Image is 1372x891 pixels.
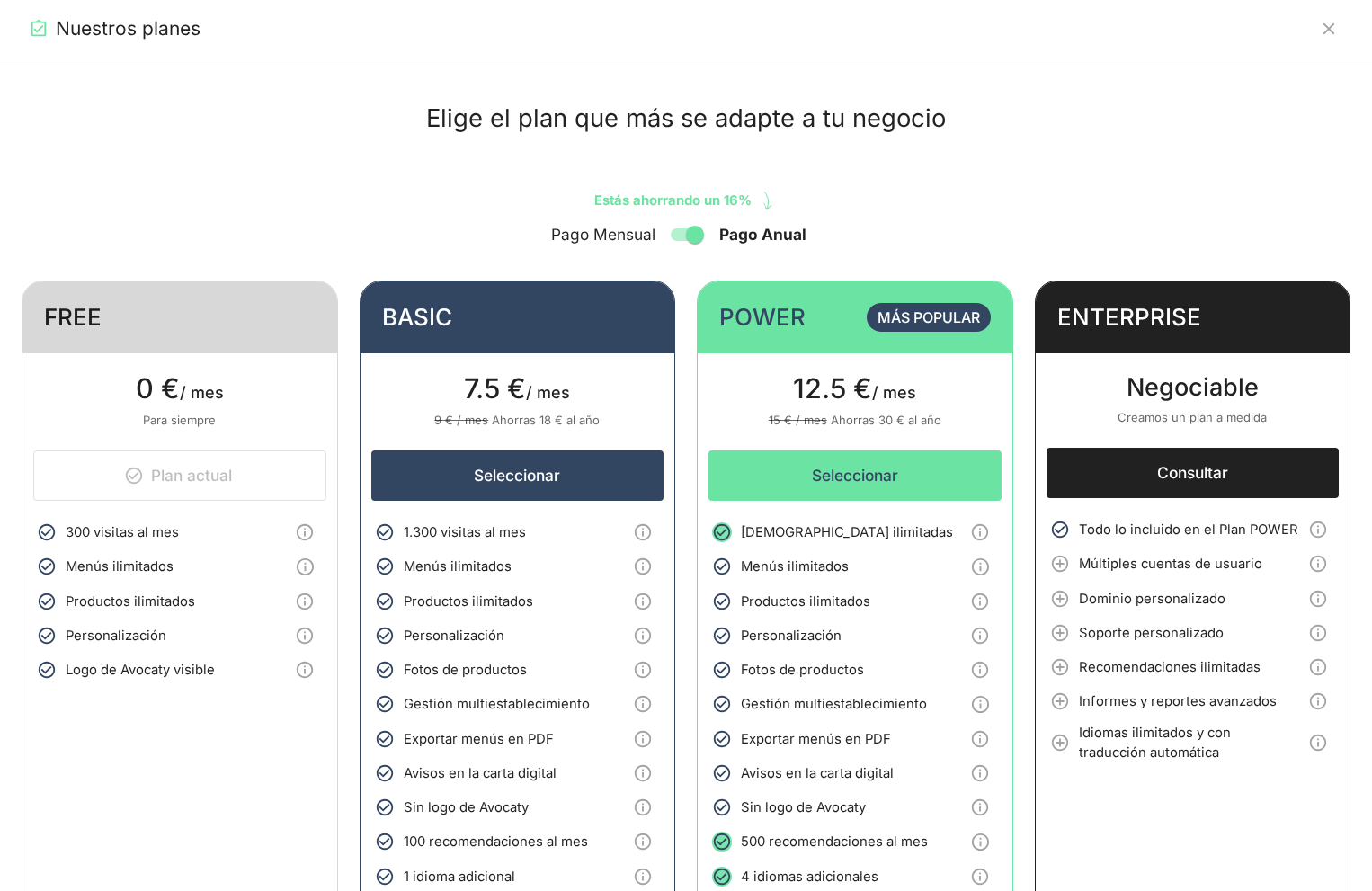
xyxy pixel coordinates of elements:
[963,790,997,824] button: Info
[719,303,806,332] h4: POWER
[594,178,779,210] p: Estás ahorrando un 16%
[551,223,655,246] span: Pago Mensual
[741,694,963,714] span: Gestión multiestablecimiento
[1314,14,1343,43] button: Cerrar
[741,660,963,680] span: Fotos de productos
[1047,448,1340,498] button: Consultar
[66,557,288,576] span: Menús ilimitados
[878,308,980,326] span: Más popular
[963,756,997,790] button: Info
[708,375,1002,412] p: / mes
[1079,554,1301,574] span: Múltiples cuentas de usuario
[404,626,626,646] span: Personalización
[719,223,806,246] span: Pago Anual
[1301,582,1335,616] button: Info
[1301,547,1335,581] button: Info
[626,619,660,653] button: Info
[963,549,997,584] button: Info
[382,303,452,332] h4: BASIC
[626,687,660,721] button: Info
[404,557,626,576] span: Menús ilimitados
[66,626,288,646] span: Personalización
[1127,372,1259,402] span: Negociable
[66,522,288,542] span: 300 visitas al mes
[404,797,626,817] span: Sin logo de Avocaty
[741,729,963,749] span: Exportar menús en PDF
[1301,650,1335,684] button: Info
[404,729,626,749] span: Exportar menús en PDF
[1079,623,1301,643] span: Soporte personalizado
[1079,723,1301,763] span: Idiomas ilimitados y con traducción automática
[1301,684,1335,718] button: Info
[404,660,626,680] span: Fotos de productos
[769,413,827,427] span: 15 € / mes
[741,592,963,611] span: Productos ilimitados
[741,763,963,783] span: Avisos en la carta digital
[22,102,1350,135] h1: Elige el plan que más se adapte a tu negocio
[626,756,660,790] button: Info
[288,549,322,584] button: Info
[404,694,626,714] span: Gestión multiestablecimiento
[371,450,664,501] button: Seleccionar
[741,832,963,851] span: 500 recomendaciones al mes
[626,653,660,687] button: Info
[1079,657,1301,677] span: Recomendaciones ilimitadas
[1079,691,1301,711] span: Informes y reportes avanzados
[66,592,288,611] span: Productos ilimitados
[464,371,526,405] span: 7.5 €
[963,584,997,619] button: Info
[963,653,997,687] button: Info
[44,303,102,332] h4: FREE
[288,515,322,549] button: Info
[708,450,1002,501] button: Seleccionar
[626,824,660,859] button: Info
[741,626,963,646] span: Personalización
[404,592,626,611] span: Productos ilimitados
[963,824,997,859] button: Info
[288,653,322,687] button: Info
[288,619,322,653] button: Info
[626,515,660,549] button: Info
[1079,520,1301,539] span: Todo lo incluido en el Plan POWER
[1301,726,1335,760] button: Info
[626,722,660,756] button: Info
[434,413,488,427] span: 9 € / mes
[626,584,660,619] button: Info
[371,375,664,412] p: / mes
[626,549,660,584] button: Info
[708,412,1002,429] p: Ahorras 30 € al año
[1079,589,1301,609] span: Dominio personalizado
[1047,409,1340,426] p: Creamos un plan a medida
[404,867,626,887] span: 1 idioma adicional
[404,522,626,542] span: 1.300 visitas al mes
[404,763,626,783] span: Avisos en la carta digital
[741,797,963,817] span: Sin logo de Avocaty
[56,16,200,41] h2: Nuestros planes
[963,687,997,721] button: Info
[1057,303,1201,332] h4: ENTERPRISE
[741,522,963,542] span: [DEMOGRAPHIC_DATA] ilimitadas
[66,660,288,680] span: Logo de Avocaty visible
[371,412,664,429] p: Ahorras 18 € al año
[793,371,872,405] span: 12.5 €
[33,375,326,412] p: / mes
[741,557,963,576] span: Menús ilimitados
[288,584,322,619] button: Info
[1301,512,1335,547] button: Info
[963,619,997,653] button: Info
[963,722,997,756] button: Info
[626,790,660,824] button: Info
[136,371,180,405] span: 0 €
[1301,616,1335,650] button: Info
[404,832,626,851] span: 100 recomendaciones al mes
[33,412,326,429] p: Para siempre
[963,515,997,549] button: Info
[741,867,963,887] span: 4 idiomas adicionales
